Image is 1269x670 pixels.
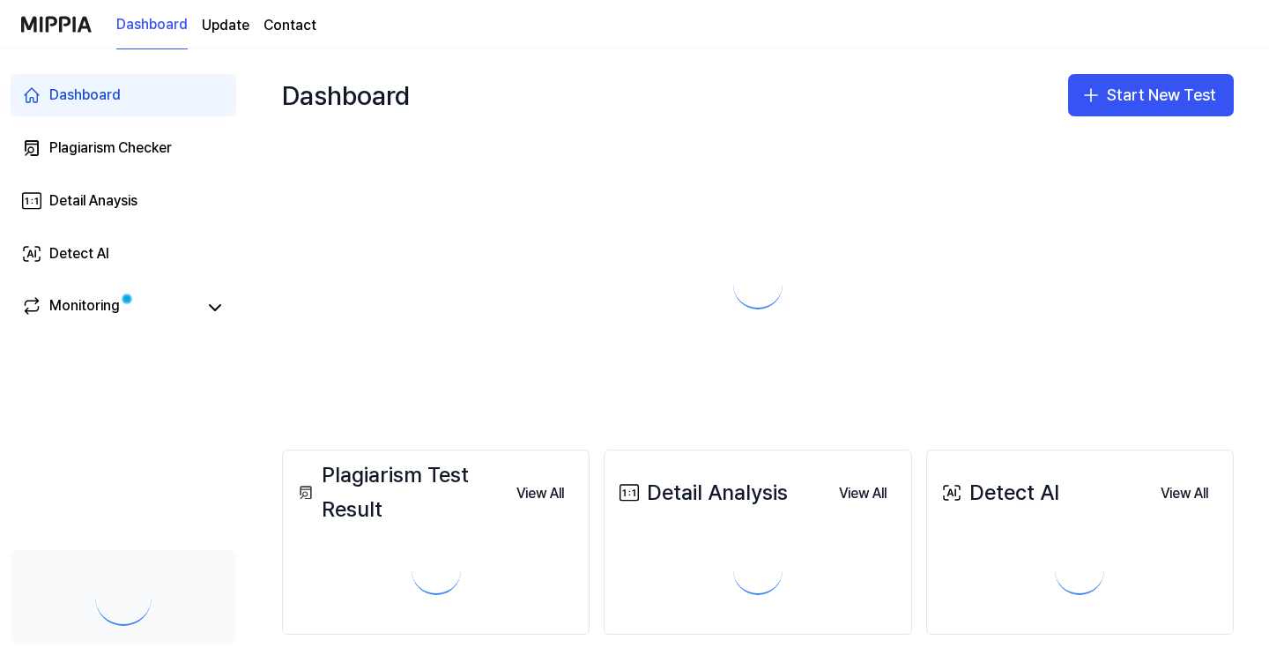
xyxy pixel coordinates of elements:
[282,67,410,123] div: Dashboard
[116,1,188,49] a: Dashboard
[1068,74,1234,116] button: Start New Test
[1147,476,1222,511] button: View All
[21,295,197,320] a: Monitoring
[938,476,1059,510] div: Detect AI
[202,15,249,36] a: Update
[49,85,121,106] div: Dashboard
[11,233,236,275] a: Detect AI
[11,127,236,169] a: Plagiarism Checker
[49,295,120,320] div: Monitoring
[263,15,316,36] a: Contact
[615,476,788,510] div: Detail Analysis
[49,243,109,264] div: Detect AI
[49,190,137,212] div: Detail Anaysis
[293,458,502,526] div: Plagiarism Test Result
[825,476,901,511] button: View All
[825,474,901,511] a: View All
[502,474,578,511] a: View All
[11,74,236,116] a: Dashboard
[49,138,172,159] div: Plagiarism Checker
[1147,474,1222,511] a: View All
[502,476,578,511] button: View All
[11,180,236,222] a: Detail Anaysis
